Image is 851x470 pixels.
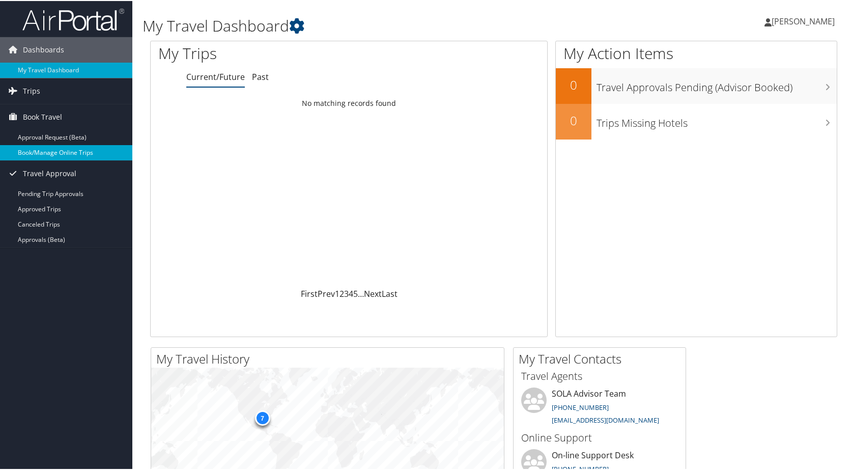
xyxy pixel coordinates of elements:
[597,74,837,94] h3: Travel Approvals Pending (Advisor Booked)
[519,349,686,367] h2: My Travel Contacts
[556,111,591,128] h2: 0
[382,287,398,298] a: Last
[318,287,335,298] a: Prev
[556,103,837,139] a: 0Trips Missing Hotels
[151,93,547,112] td: No matching records found
[186,70,245,81] a: Current/Future
[597,110,837,129] h3: Trips Missing Hotels
[143,14,611,36] h1: My Travel Dashboard
[22,7,124,31] img: airportal-logo.png
[556,75,591,93] h2: 0
[364,287,382,298] a: Next
[23,36,64,62] span: Dashboards
[335,287,339,298] a: 1
[156,349,504,367] h2: My Travel History
[254,409,270,425] div: 7
[158,42,375,63] h1: My Trips
[521,430,678,444] h3: Online Support
[358,287,364,298] span: …
[23,103,62,129] span: Book Travel
[521,368,678,382] h3: Travel Agents
[301,287,318,298] a: First
[23,160,76,185] span: Travel Approval
[516,386,683,428] li: SOLA Advisor Team
[353,287,358,298] a: 5
[339,287,344,298] a: 2
[772,15,835,26] span: [PERSON_NAME]
[23,77,40,103] span: Trips
[344,287,349,298] a: 3
[556,42,837,63] h1: My Action Items
[349,287,353,298] a: 4
[764,5,845,36] a: [PERSON_NAME]
[556,67,837,103] a: 0Travel Approvals Pending (Advisor Booked)
[252,70,269,81] a: Past
[552,414,659,424] a: [EMAIL_ADDRESS][DOMAIN_NAME]
[552,402,609,411] a: [PHONE_NUMBER]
